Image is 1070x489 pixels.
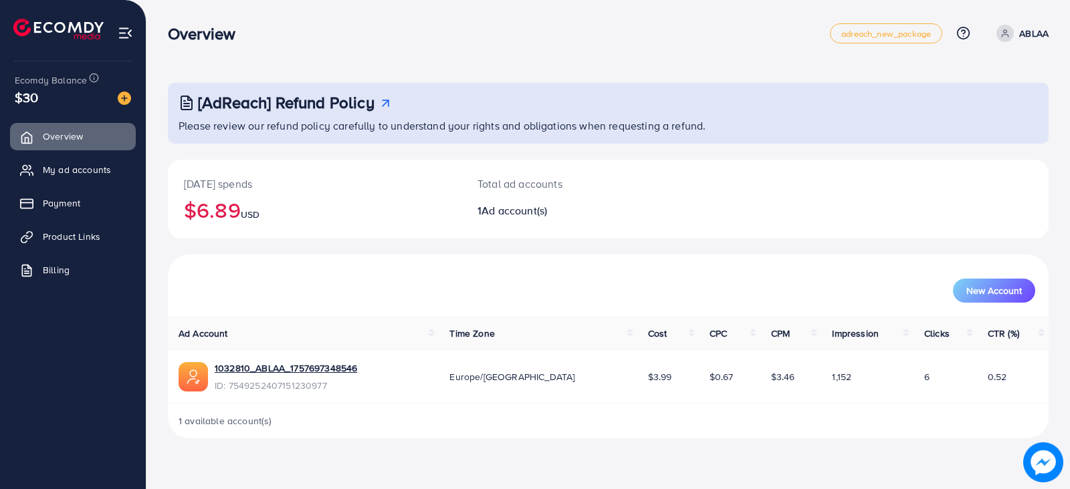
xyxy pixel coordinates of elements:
[832,327,879,340] span: Impression
[830,23,942,43] a: adreach_new_package
[118,92,131,105] img: image
[198,93,374,112] h3: [AdReach] Refund Policy
[43,263,70,277] span: Billing
[179,118,1041,134] p: Please review our refund policy carefully to understand your rights and obligations when requesti...
[771,370,795,383] span: $3.46
[966,286,1022,295] span: New Account
[43,230,100,243] span: Product Links
[953,279,1035,303] button: New Account
[710,370,734,383] span: $0.67
[832,370,851,383] span: 1,152
[184,197,445,222] h2: $6.89
[168,24,246,43] h3: Overview
[184,176,445,192] p: [DATE] spends
[477,176,665,192] p: Total ad accounts
[10,223,136,250] a: Product Links
[15,73,87,87] span: Ecomdy Balance
[43,130,83,143] span: Overview
[10,156,136,183] a: My ad accounts
[924,370,930,383] span: 6
[771,327,790,340] span: CPM
[988,327,1019,340] span: CTR (%)
[1019,25,1049,41] p: ABLAA
[710,327,727,340] span: CPC
[15,88,38,107] span: $30
[118,25,133,41] img: menu
[10,190,136,216] a: Payment
[215,379,357,392] span: ID: 7549252407151230977
[13,19,104,39] img: logo
[481,203,547,218] span: Ad account(s)
[477,204,665,217] h2: 1
[241,208,259,221] span: USD
[43,163,111,176] span: My ad accounts
[215,361,357,375] a: 1032810_ABLAA_1757697348546
[179,362,208,391] img: ic-ads-acc.e4c84228.svg
[10,123,136,150] a: Overview
[43,196,80,210] span: Payment
[988,370,1007,383] span: 0.52
[924,327,950,340] span: Clicks
[10,257,136,283] a: Billing
[179,327,228,340] span: Ad Account
[449,327,494,340] span: Time Zone
[648,327,667,340] span: Cost
[449,370,574,383] span: Europe/[GEOGRAPHIC_DATA]
[648,370,672,383] span: $3.99
[179,414,272,428] span: 1 available account(s)
[991,25,1049,42] a: ABLAA
[841,29,931,38] span: adreach_new_package
[1023,442,1063,482] img: image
